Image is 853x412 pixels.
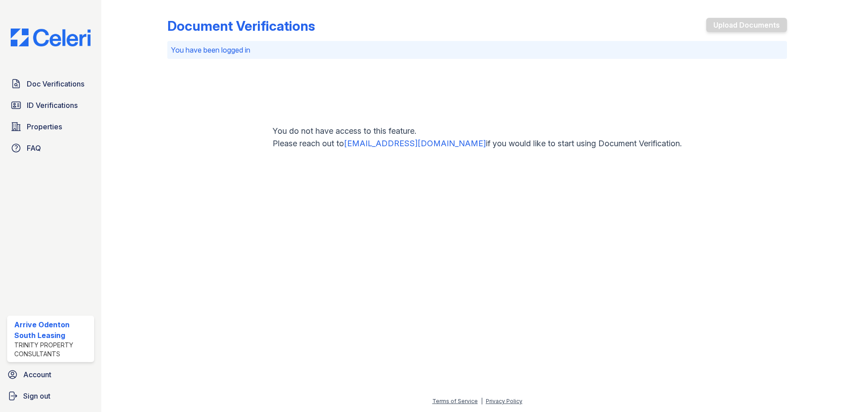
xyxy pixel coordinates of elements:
a: Account [4,366,98,383]
a: ID Verifications [7,96,94,114]
a: Properties [7,118,94,136]
span: FAQ [27,143,41,153]
span: Account [23,369,51,380]
div: Document Verifications [167,18,315,34]
span: Sign out [23,391,50,401]
a: Privacy Policy [486,398,522,404]
span: Doc Verifications [27,78,84,89]
div: Arrive Odenton South Leasing [14,319,91,341]
img: CE_Logo_Blue-a8612792a0a2168367f1c8372b55b34899dd931a85d93a1a3d3e32e68fde9ad4.png [4,29,98,46]
a: [EMAIL_ADDRESS][DOMAIN_NAME] [344,139,486,148]
p: You do not have access to this feature. Please reach out to if you would like to start using Docu... [273,125,682,150]
a: Terms of Service [432,398,478,404]
a: Sign out [4,387,98,405]
a: FAQ [7,139,94,157]
span: ID Verifications [27,100,78,111]
p: You have been logged in [171,45,783,55]
div: Trinity Property Consultants [14,341,91,358]
a: Doc Verifications [7,75,94,93]
div: | [481,398,483,404]
span: Properties [27,121,62,132]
